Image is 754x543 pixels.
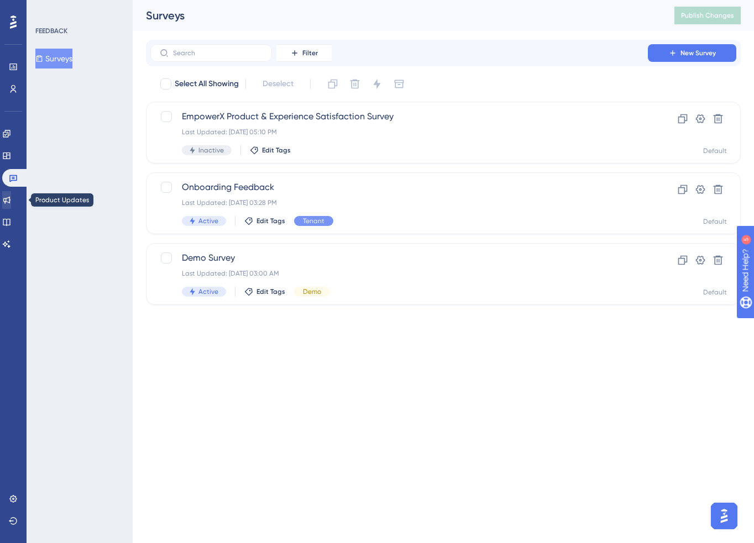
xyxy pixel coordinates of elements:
span: Active [198,287,218,296]
span: EmpowerX Product & Experience Satisfaction Survey [182,110,616,123]
button: New Survey [648,44,736,62]
div: Default [703,146,727,155]
div: 5 [77,6,80,14]
div: Last Updated: [DATE] 05:10 PM [182,128,616,136]
span: Tenant [303,217,324,225]
button: Filter [276,44,332,62]
span: Inactive [198,146,224,155]
div: Default [703,217,727,226]
div: Default [703,288,727,297]
span: Publish Changes [681,11,734,20]
span: Filter [302,49,318,57]
button: Edit Tags [244,217,285,225]
span: Demo [303,287,321,296]
span: Need Help? [26,3,69,16]
span: Edit Tags [256,217,285,225]
div: Surveys [146,8,647,23]
button: Deselect [253,74,303,94]
span: New Survey [680,49,716,57]
span: Demo Survey [182,251,616,265]
div: Last Updated: [DATE] 03:00 AM [182,269,616,278]
span: Deselect [263,77,294,91]
button: Edit Tags [244,287,285,296]
div: FEEDBACK [35,27,67,35]
iframe: UserGuiding AI Assistant Launcher [708,499,741,533]
button: Publish Changes [674,7,741,24]
span: Edit Tags [262,146,291,155]
span: Edit Tags [256,287,285,296]
span: Select All Showing [175,77,239,91]
button: Edit Tags [250,146,291,155]
span: Onboarding Feedback [182,181,616,194]
input: Search [173,49,263,57]
button: Surveys [35,49,72,68]
div: Last Updated: [DATE] 03:28 PM [182,198,616,207]
span: Active [198,217,218,225]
